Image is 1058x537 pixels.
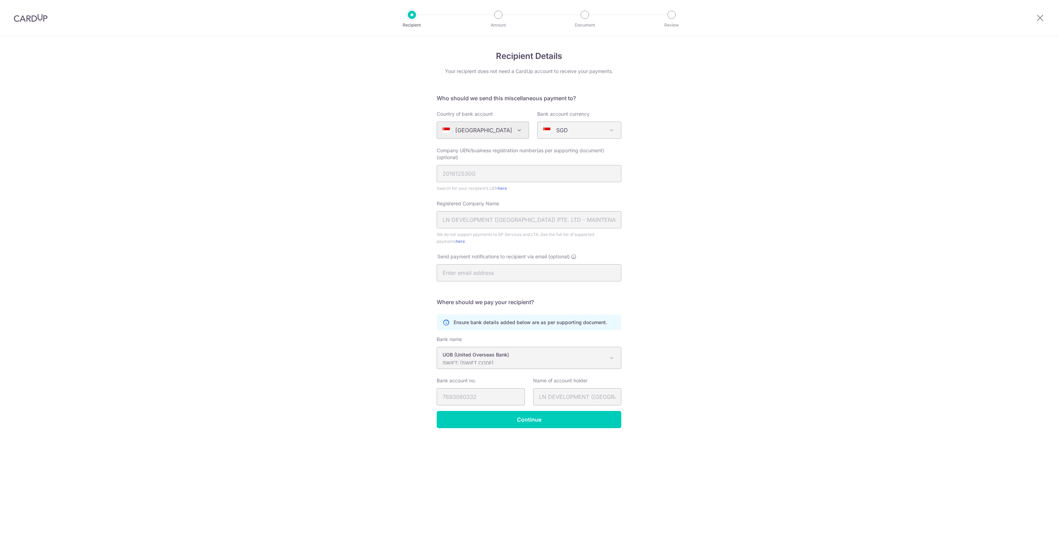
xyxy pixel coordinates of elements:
[1014,516,1051,534] iframe: Opens a widget where you can find more information
[14,14,48,22] img: CardUp
[456,239,465,244] a: here
[473,22,524,29] p: Amount
[437,154,458,161] span: (optional)
[559,22,610,29] p: Document
[537,111,590,117] label: Bank account currency
[437,94,621,102] h5: Who should we send this miscellaneous payment to?
[437,298,621,306] h5: Where should we pay your recipient?
[437,264,621,281] input: Enter email address
[454,319,607,326] p: Ensure bank details added below are as per supporting document.
[437,200,499,206] span: Registered Company Name
[498,186,507,191] a: here
[437,377,476,384] label: Bank account no.
[437,147,604,153] span: Company UEN/business registration number(as per supporting document)
[437,347,621,369] span: UOB (United Overseas Bank)
[437,68,621,75] div: Your recipient does not need a CardUp account to receive your payments.
[386,22,437,29] p: Recipient
[538,122,621,138] span: SGD
[437,336,462,343] label: Bank name
[556,126,568,134] p: SGD
[443,351,604,358] p: UOB (United Overseas Bank)
[443,360,604,366] p: SWIFT: [SWIFT_CODE]
[437,231,621,245] div: We do not support payments to SP Services and LTA. See the full list of supported payments .
[646,22,697,29] p: Review
[437,50,621,62] h4: Recipient Details
[437,185,621,192] div: Search for your recipient’s UEN
[437,111,493,117] label: Country of bank account
[533,377,588,384] label: Name of account holder
[537,122,621,139] span: SGD
[437,253,570,260] span: Send payment notifications to recipient via email (optional)
[437,347,621,369] span: UOB (United Overseas Bank)
[437,411,621,428] input: Continue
